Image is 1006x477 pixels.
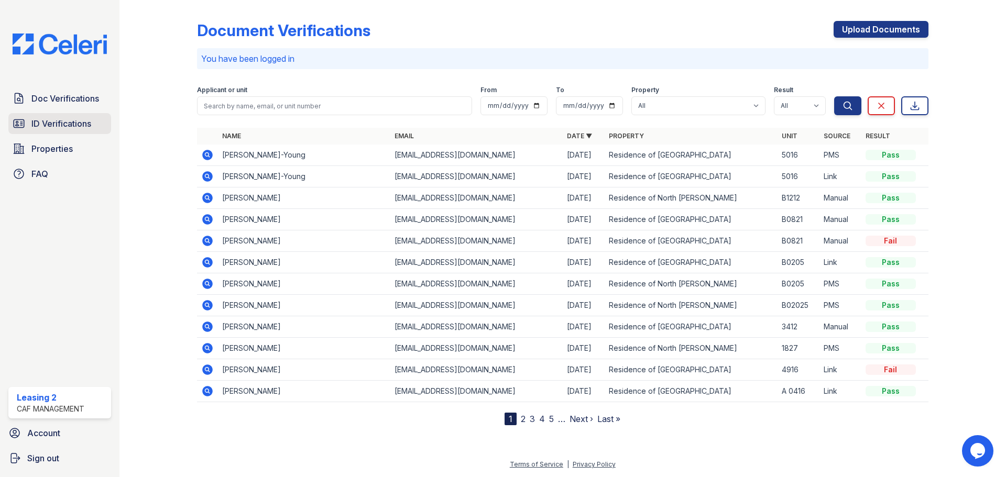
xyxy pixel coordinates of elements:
[605,316,777,338] td: Residence of [GEOGRAPHIC_DATA]
[4,34,115,54] img: CE_Logo_Blue-a8612792a0a2168367f1c8372b55b34899dd931a85d93a1a3d3e32e68fde9ad4.png
[218,252,390,273] td: [PERSON_NAME]
[866,300,916,310] div: Pass
[605,338,777,359] td: Residence of North [PERSON_NAME]
[8,113,111,134] a: ID Verifications
[563,381,605,402] td: [DATE]
[218,338,390,359] td: [PERSON_NAME]
[17,391,84,404] div: Leasing 2
[866,343,916,353] div: Pass
[31,117,91,130] span: ID Verifications
[222,132,241,140] a: Name
[4,423,115,443] a: Account
[778,209,819,230] td: B0821
[866,364,916,375] div: Fail
[819,359,861,381] td: Link
[573,460,616,468] a: Privacy Policy
[558,413,565,425] span: …
[819,381,861,402] td: Link
[962,435,996,467] iframe: chat widget
[563,145,605,166] td: [DATE]
[778,295,819,316] td: B02025
[4,448,115,469] a: Sign out
[567,460,569,468] div: |
[866,132,890,140] a: Result
[218,187,390,209] td: [PERSON_NAME]
[778,230,819,252] td: B0821
[521,414,526,424] a: 2
[819,252,861,273] td: Link
[563,166,605,187] td: [DATE]
[605,252,777,273] td: Residence of [GEOGRAPHIC_DATA]
[819,209,861,230] td: Manual
[31,142,73,155] span: Properties
[819,166,861,187] td: Link
[605,230,777,252] td: Residence of [GEOGRAPHIC_DATA]
[390,338,563,359] td: [EMAIL_ADDRESS][DOMAIN_NAME]
[778,316,819,338] td: 3412
[17,404,84,414] div: CAF Management
[605,145,777,166] td: Residence of [GEOGRAPHIC_DATA]
[609,132,644,140] a: Property
[819,295,861,316] td: PMS
[218,359,390,381] td: [PERSON_NAME]
[778,166,819,187] td: 5016
[819,230,861,252] td: Manual
[197,21,370,40] div: Document Verifications
[778,359,819,381] td: 4916
[31,168,48,180] span: FAQ
[563,338,605,359] td: [DATE]
[218,316,390,338] td: [PERSON_NAME]
[605,209,777,230] td: Residence of [GEOGRAPHIC_DATA]
[539,414,545,424] a: 4
[31,92,99,105] span: Doc Verifications
[605,273,777,295] td: Residence of North [PERSON_NAME]
[390,230,563,252] td: [EMAIL_ADDRESS][DOMAIN_NAME]
[819,145,861,166] td: PMS
[563,295,605,316] td: [DATE]
[505,413,517,425] div: 1
[778,381,819,402] td: A 0416
[819,316,861,338] td: Manual
[390,359,563,381] td: [EMAIL_ADDRESS][DOMAIN_NAME]
[819,338,861,359] td: PMS
[774,86,793,94] label: Result
[866,171,916,182] div: Pass
[563,359,605,381] td: [DATE]
[480,86,497,94] label: From
[390,166,563,187] td: [EMAIL_ADDRESS][DOMAIN_NAME]
[390,209,563,230] td: [EMAIL_ADDRESS][DOMAIN_NAME]
[549,414,554,424] a: 5
[27,427,60,439] span: Account
[563,230,605,252] td: [DATE]
[778,252,819,273] td: B0205
[390,145,563,166] td: [EMAIL_ADDRESS][DOMAIN_NAME]
[570,414,593,424] a: Next ›
[605,295,777,316] td: Residence of North [PERSON_NAME]
[556,86,564,94] label: To
[218,145,390,166] td: [PERSON_NAME]-Young
[197,86,247,94] label: Applicant or unit
[510,460,563,468] a: Terms of Service
[834,21,928,38] a: Upload Documents
[866,279,916,289] div: Pass
[390,187,563,209] td: [EMAIL_ADDRESS][DOMAIN_NAME]
[197,96,472,115] input: Search by name, email, or unit number
[782,132,797,140] a: Unit
[605,187,777,209] td: Residence of North [PERSON_NAME]
[866,150,916,160] div: Pass
[563,187,605,209] td: [DATE]
[605,166,777,187] td: Residence of [GEOGRAPHIC_DATA]
[563,209,605,230] td: [DATE]
[778,187,819,209] td: B1212
[866,193,916,203] div: Pass
[218,209,390,230] td: [PERSON_NAME]
[395,132,414,140] a: Email
[218,230,390,252] td: [PERSON_NAME]
[390,381,563,402] td: [EMAIL_ADDRESS][DOMAIN_NAME]
[390,252,563,273] td: [EMAIL_ADDRESS][DOMAIN_NAME]
[201,52,924,65] p: You have been logged in
[530,414,535,424] a: 3
[605,381,777,402] td: Residence of [GEOGRAPHIC_DATA]
[8,138,111,159] a: Properties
